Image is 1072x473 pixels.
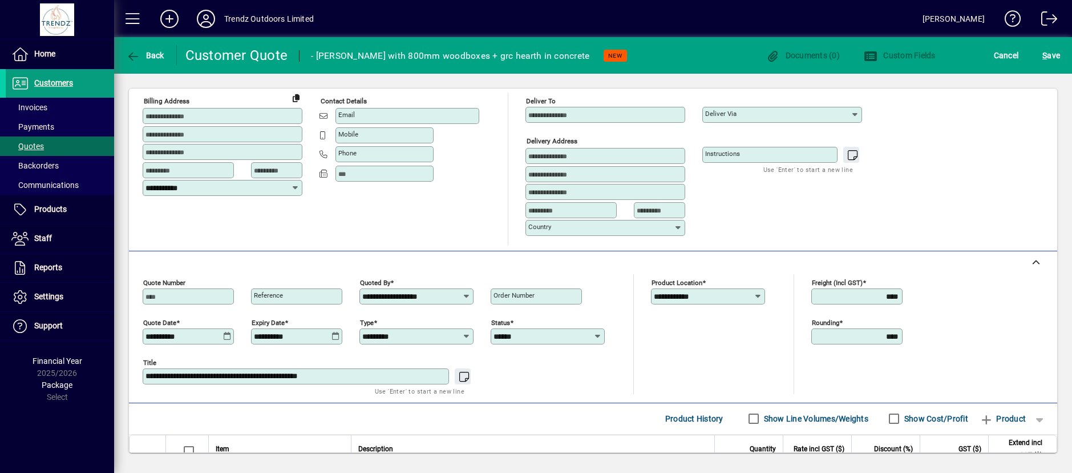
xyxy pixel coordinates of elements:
[224,10,314,28] div: Trendz Outdoors Limited
[6,40,114,69] a: Home
[608,52,622,59] span: NEW
[996,2,1021,39] a: Knowledge Base
[338,111,355,119] mat-label: Email
[923,10,985,28] div: [PERSON_NAME]
[11,142,44,151] span: Quotes
[526,97,556,105] mat-label: Deliver To
[34,234,52,243] span: Staff
[1033,2,1058,39] a: Logout
[360,278,390,286] mat-label: Quoted by
[338,149,357,157] mat-label: Phone
[994,46,1019,65] span: Cancel
[151,9,188,29] button: Add
[1039,45,1063,66] button: Save
[6,117,114,137] a: Payments
[661,408,728,429] button: Product History
[6,156,114,175] a: Backorders
[705,150,740,158] mat-label: Instructions
[34,78,73,87] span: Customers
[763,45,843,66] button: Documents (0)
[864,51,936,60] span: Custom Fields
[42,380,72,390] span: Package
[705,110,737,118] mat-label: Deliver via
[974,408,1031,429] button: Product
[902,413,968,424] label: Show Cost/Profit
[34,292,63,301] span: Settings
[958,443,981,455] span: GST ($)
[358,443,393,455] span: Description
[33,356,82,366] span: Financial Year
[143,318,176,326] mat-label: Quote date
[980,410,1026,428] span: Product
[528,223,551,231] mat-label: Country
[287,89,305,107] button: Copy to Delivery address
[652,278,702,286] mat-label: Product location
[991,45,1022,66] button: Cancel
[11,161,59,170] span: Backorders
[1042,46,1060,65] span: ave
[6,312,114,340] a: Support
[34,263,62,272] span: Reports
[665,410,723,428] span: Product History
[254,291,283,299] mat-label: Reference
[6,195,114,224] a: Products
[812,318,839,326] mat-label: Rounding
[861,45,938,66] button: Custom Fields
[360,318,374,326] mat-label: Type
[766,51,840,60] span: Documents (0)
[762,413,868,424] label: Show Line Volumes/Weights
[123,45,167,66] button: Back
[812,278,863,286] mat-label: Freight (incl GST)
[491,318,510,326] mat-label: Status
[11,103,47,112] span: Invoices
[6,175,114,195] a: Communications
[750,443,776,455] span: Quantity
[6,98,114,117] a: Invoices
[493,291,535,299] mat-label: Order number
[6,137,114,156] a: Quotes
[6,254,114,282] a: Reports
[34,321,63,330] span: Support
[311,47,589,65] div: - [PERSON_NAME] with 800mm woodboxes + grc hearth in concrete
[188,9,224,29] button: Profile
[143,358,156,366] mat-label: Title
[338,130,358,138] mat-label: Mobile
[794,443,844,455] span: Rate incl GST ($)
[6,283,114,311] a: Settings
[185,46,288,65] div: Customer Quote
[143,278,185,286] mat-label: Quote number
[114,45,177,66] app-page-header-button: Back
[1042,51,1047,60] span: S
[375,384,464,398] mat-hint: Use 'Enter' to start a new line
[11,181,79,190] span: Communications
[126,51,164,60] span: Back
[763,163,853,176] mat-hint: Use 'Enter' to start a new line
[874,443,913,455] span: Discount (%)
[216,443,229,455] span: Item
[996,436,1042,462] span: Extend incl GST ($)
[11,122,54,131] span: Payments
[6,225,114,253] a: Staff
[34,49,55,58] span: Home
[34,205,67,214] span: Products
[252,318,285,326] mat-label: Expiry date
